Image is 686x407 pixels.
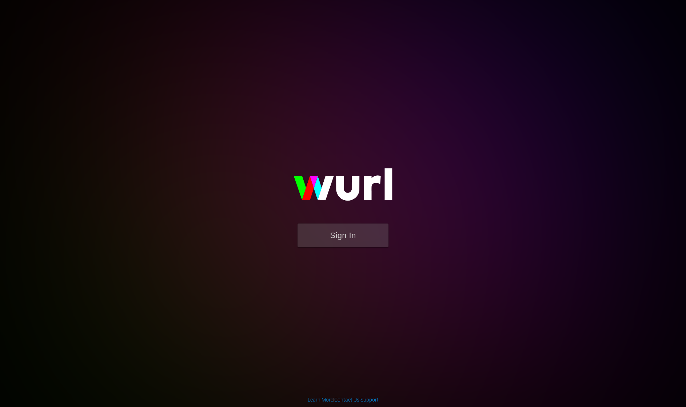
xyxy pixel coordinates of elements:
div: | | [308,396,379,403]
button: Sign In [298,224,388,247]
img: wurl-logo-on-black-223613ac3d8ba8fe6dc639794a292ebdb59501304c7dfd60c99c58986ef67473.svg [270,153,416,223]
a: Learn More [308,397,333,403]
a: Contact Us [334,397,359,403]
a: Support [360,397,379,403]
